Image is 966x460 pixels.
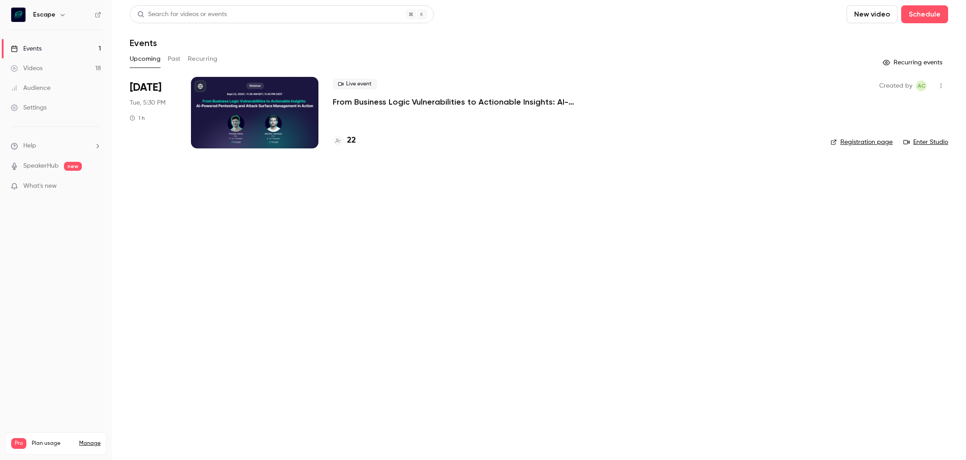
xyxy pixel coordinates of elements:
[130,77,177,148] div: Sep 23 Tue, 5:30 PM (Europe/Amsterdam)
[879,55,948,70] button: Recurring events
[333,135,356,147] a: 22
[79,440,101,447] a: Manage
[11,103,47,112] div: Settings
[168,52,181,66] button: Past
[137,10,227,19] div: Search for videos or events
[901,5,948,23] button: Schedule
[830,138,893,147] a: Registration page
[23,181,57,191] span: What's new
[916,80,927,91] span: Alexandra Charikova
[23,161,59,171] a: SpeakerHub
[879,80,912,91] span: Created by
[918,80,925,91] span: AC
[11,141,101,151] li: help-dropdown-opener
[333,79,377,89] span: Live event
[130,98,165,107] span: Tue, 5:30 PM
[130,52,161,66] button: Upcoming
[188,52,218,66] button: Recurring
[90,182,101,190] iframe: Noticeable Trigger
[11,84,51,93] div: Audience
[11,64,42,73] div: Videos
[130,114,145,122] div: 1 h
[64,162,82,171] span: new
[347,135,356,147] h4: 22
[130,80,161,95] span: [DATE]
[23,141,36,151] span: Help
[130,38,157,48] h1: Events
[11,438,26,449] span: Pro
[903,138,948,147] a: Enter Studio
[333,97,601,107] a: From Business Logic Vulnerabilities to Actionable Insights: AI-powered Pentesting + ASM in Action
[33,10,55,19] h6: Escape
[11,8,25,22] img: Escape
[11,44,42,53] div: Events
[847,5,898,23] button: New video
[32,440,74,447] span: Plan usage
